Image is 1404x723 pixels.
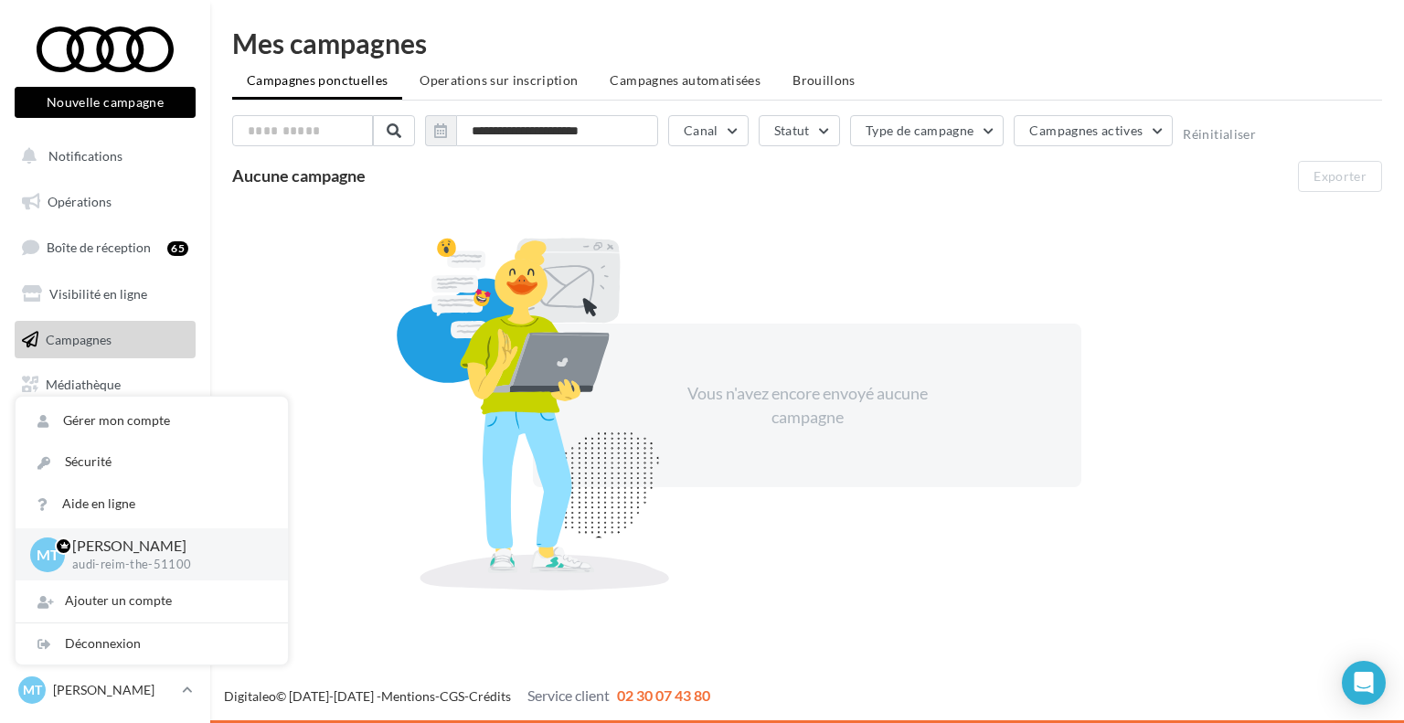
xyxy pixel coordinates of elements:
a: PLV et print personnalisable [11,411,199,465]
button: Notifications [11,137,192,175]
a: CGS [440,688,464,704]
a: Boîte de réception65 [11,228,199,267]
span: Service client [527,686,610,704]
span: Médiathèque [46,377,121,392]
span: Campagnes actives [1029,122,1143,138]
span: Campagnes automatisées [610,72,760,88]
span: Notifications [48,148,122,164]
a: Sécurité [16,441,288,483]
a: Médiathèque [11,366,199,404]
span: © [DATE]-[DATE] - - - [224,688,710,704]
a: Visibilité en ligne [11,275,199,314]
a: Gérer mon compte [16,400,288,441]
div: Déconnexion [16,623,288,665]
a: Digitaleo [224,688,276,704]
span: Campagnes [46,331,112,346]
div: Vous n'avez encore envoyé aucune campagne [650,382,964,429]
p: [PERSON_NAME] [53,681,175,699]
a: Mentions [381,688,435,704]
button: Campagnes actives [1014,115,1173,146]
div: Ajouter un compte [16,580,288,622]
p: audi-reim-the-51100 [72,557,259,573]
a: Aide en ligne [16,484,288,525]
p: [PERSON_NAME] [72,536,259,557]
span: 02 30 07 43 80 [617,686,710,704]
button: Statut [759,115,840,146]
span: Boîte de réception [47,239,151,255]
span: Visibilité en ligne [49,286,147,302]
button: Réinitialiser [1183,127,1256,142]
a: Crédits [469,688,511,704]
button: Type de campagne [850,115,1005,146]
a: MT [PERSON_NAME] [15,673,196,707]
span: Brouillons [792,72,856,88]
div: 65 [167,241,188,256]
button: Canal [668,115,749,146]
button: Exporter [1298,161,1382,192]
span: Operations sur inscription [420,72,578,88]
span: Aucune campagne [232,165,366,186]
a: Opérations [11,183,199,221]
span: MT [37,544,59,565]
button: Nouvelle campagne [15,87,196,118]
div: Mes campagnes [232,29,1382,57]
span: Opérations [48,194,112,209]
a: Campagnes [11,321,199,359]
div: Open Intercom Messenger [1342,661,1386,705]
span: MT [23,681,42,699]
